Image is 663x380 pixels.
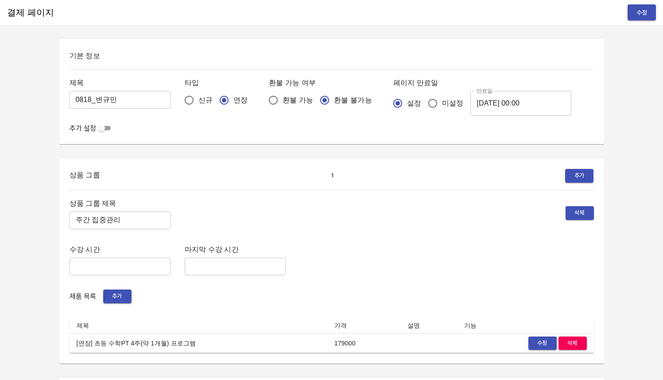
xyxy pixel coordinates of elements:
[198,95,213,106] span: 신규
[442,98,463,109] span: 미설정
[185,243,286,256] h6: 마지막 수강 시간
[400,317,457,334] th: 설명
[324,169,341,183] button: 1
[628,4,656,21] button: 수정
[334,95,372,106] span: 환불 불가능
[327,333,400,353] td: 179000
[407,98,421,109] span: 설정
[70,197,171,210] h6: 상품 그룹 제목
[108,291,127,302] span: 추가
[283,95,313,106] span: 환불 가능
[7,5,54,20] h6: 결제 페이지
[70,50,594,62] h6: 기본 정보
[103,290,132,303] button: 추가
[185,77,255,89] h6: 타입
[565,169,593,183] button: 추가
[70,243,171,256] h6: 수강 시간
[528,337,557,350] button: 수정
[326,171,339,181] span: 1
[327,317,400,334] th: 가격
[563,338,582,349] span: 삭제
[70,124,96,133] span: 추가 설정
[70,292,96,301] span: 제품 목록
[269,77,379,89] h6: 환불 가능 여부
[635,7,649,18] span: 수정
[533,338,552,349] span: 수정
[457,317,593,334] th: 기능
[70,169,100,183] h6: 상품 그룹
[570,208,589,218] span: 삭제
[70,77,171,89] h6: 제목
[566,206,594,220] button: 삭제
[393,77,572,89] h6: 페이지 만료일
[233,95,248,106] span: 연장
[70,317,327,334] th: 제목
[570,171,589,181] span: 추가
[70,333,327,353] td: [연장] 초등 수학PT 4주(약 1개월) 프로그램
[558,337,587,350] button: 삭제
